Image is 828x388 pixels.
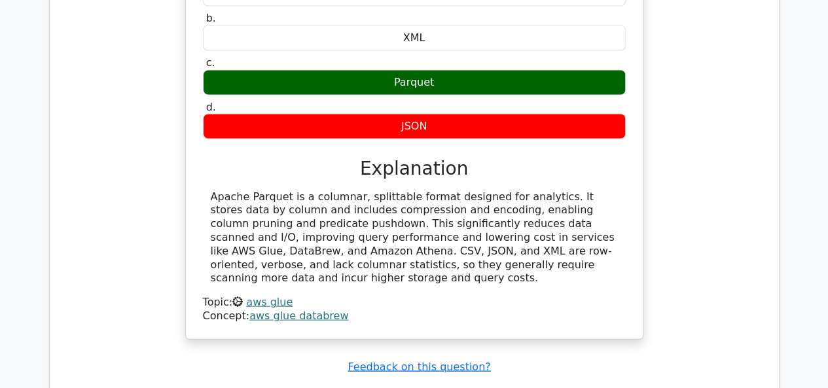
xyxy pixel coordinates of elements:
[203,70,626,96] div: Parquet
[206,12,216,24] span: b.
[211,190,618,286] div: Apache Parquet is a columnar, splittable format designed for analytics. It stores data by column ...
[249,309,348,322] a: aws glue databrew
[206,56,215,69] span: c.
[203,26,626,51] div: XML
[246,296,293,308] a: aws glue
[348,361,490,373] a: Feedback on this question?
[206,101,216,113] span: d.
[203,309,626,323] div: Concept:
[203,114,626,139] div: JSON
[203,296,626,309] div: Topic:
[211,158,618,180] h3: Explanation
